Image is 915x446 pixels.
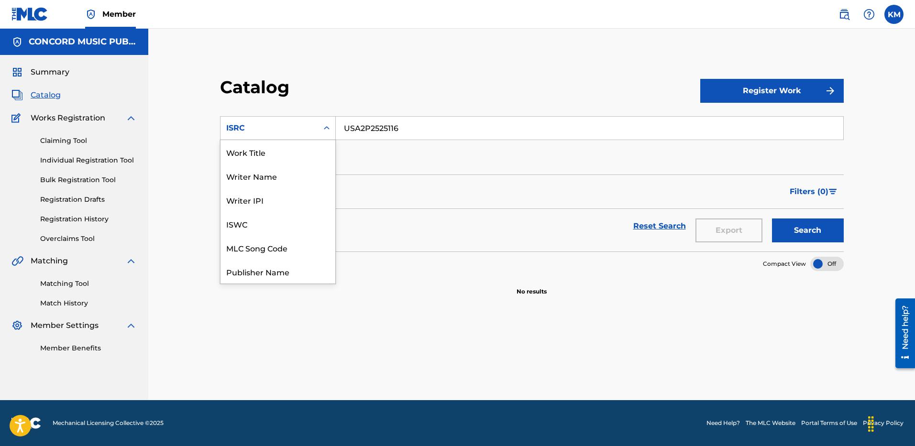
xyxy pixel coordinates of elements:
[860,5,879,24] div: Help
[884,5,904,24] div: User Menu
[801,419,857,427] a: Portal Terms of Use
[31,66,69,78] span: Summary
[125,320,137,331] img: expand
[11,66,69,78] a: SummarySummary
[40,155,137,165] a: Individual Registration Tool
[220,236,335,260] div: MLC Song Code
[706,419,740,427] a: Need Help?
[31,255,68,267] span: Matching
[125,112,137,124] img: expand
[790,186,828,197] span: Filters ( 0 )
[40,234,137,244] a: Overclaims Tool
[40,136,137,146] a: Claiming Tool
[40,343,137,353] a: Member Benefits
[11,89,61,101] a: CatalogCatalog
[31,320,99,331] span: Member Settings
[763,260,806,268] span: Compact View
[628,216,691,237] a: Reset Search
[11,7,48,21] img: MLC Logo
[11,255,23,267] img: Matching
[863,419,904,427] a: Privacy Policy
[863,410,879,438] div: Drag
[11,417,41,429] img: logo
[226,122,312,134] div: ISRC
[40,214,137,224] a: Registration History
[125,255,137,267] img: expand
[11,66,23,78] img: Summary
[746,419,795,427] a: The MLC Website
[835,5,854,24] a: Public Search
[31,112,105,124] span: Works Registration
[220,188,335,212] div: Writer IPI
[11,36,23,48] img: Accounts
[29,36,137,47] h5: CONCORD MUSIC PUBLISHING LLC
[863,9,875,20] img: help
[220,116,844,251] form: Search Form
[829,189,837,195] img: filter
[867,400,915,446] iframe: Chat Widget
[11,89,23,101] img: Catalog
[700,79,844,103] button: Register Work
[102,9,136,20] span: Member
[220,164,335,188] div: Writer Name
[517,276,547,296] p: No results
[784,180,844,204] button: Filters (0)
[888,295,915,372] iframe: Resource Center
[11,320,23,331] img: Member Settings
[220,76,294,98] h2: Catalog
[31,89,61,101] span: Catalog
[40,279,137,289] a: Matching Tool
[220,212,335,236] div: ISWC
[11,112,24,124] img: Works Registration
[40,175,137,185] a: Bulk Registration Tool
[40,298,137,308] a: Match History
[825,85,836,97] img: f7272a7cc735f4ea7f67.svg
[838,9,850,20] img: search
[772,218,844,242] button: Search
[220,140,335,164] div: Work Title
[53,419,164,427] span: Mechanical Licensing Collective © 2025
[40,195,137,205] a: Registration Drafts
[85,9,97,20] img: Top Rightsholder
[220,260,335,283] div: Publisher Name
